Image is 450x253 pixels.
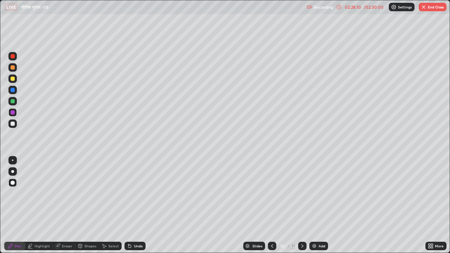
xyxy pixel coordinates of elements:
div: / 02:30:00 [363,5,385,9]
p: Recording [314,5,333,10]
div: 10 [279,244,286,248]
p: भौतिक भूगोल -08 [21,4,49,10]
div: Select [108,244,119,248]
div: 11 [291,243,295,249]
div: Pen [15,244,21,248]
img: class-settings-icons [391,4,397,10]
div: Eraser [62,244,72,248]
div: Undo [134,244,143,248]
p: LIVE [6,4,16,10]
div: Slides [252,244,262,248]
img: end-class-cross [421,4,426,10]
div: Highlight [34,244,50,248]
button: End Class [419,3,446,11]
img: recording.375f2c34.svg [307,4,312,10]
div: / [288,244,290,248]
div: Shapes [84,244,96,248]
div: More [435,244,444,248]
img: add-slide-button [311,243,317,249]
p: Settings [398,5,412,9]
div: 02:28:10 [343,5,363,9]
div: Add [319,244,325,248]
